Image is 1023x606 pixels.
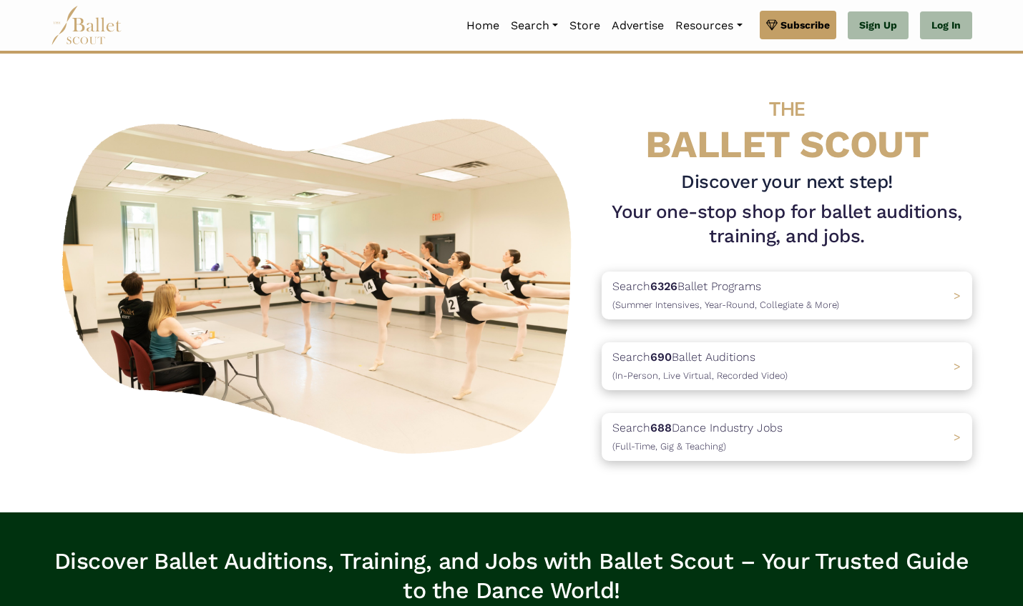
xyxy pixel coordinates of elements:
[612,348,788,384] p: Search Ballet Auditions
[505,11,564,41] a: Search
[612,441,726,452] span: (Full-Time, Gig & Teaching)
[760,11,836,39] a: Subscribe
[602,272,972,319] a: Search6326Ballet Programs(Summer Intensives, Year-Round, Collegiate & More)>
[612,299,839,310] span: (Summer Intensives, Year-Round, Collegiate & More)
[848,11,909,40] a: Sign Up
[954,430,961,444] span: >
[602,413,972,461] a: Search688Dance Industry Jobs(Full-Time, Gig & Teaching) >
[612,277,839,314] p: Search Ballet Programs
[650,279,677,293] b: 6326
[650,350,672,364] b: 690
[612,419,783,455] p: Search Dance Industry Jobs
[780,17,830,33] span: Subscribe
[602,170,972,194] h3: Discover your next step!
[650,421,672,434] b: 688
[606,11,670,41] a: Advertise
[564,11,606,41] a: Store
[954,289,961,302] span: >
[612,370,788,381] span: (In-Person, Live Virtual, Recorded Video)
[920,11,972,40] a: Log In
[954,359,961,373] span: >
[602,200,972,249] h1: Your one-stop shop for ballet auditions, training, and jobs.
[602,342,972,390] a: Search690Ballet Auditions(In-Person, Live Virtual, Recorded Video) >
[51,103,590,462] img: A group of ballerinas talking to each other in a ballet studio
[602,82,972,164] h4: BALLET SCOUT
[769,97,805,121] span: THE
[766,17,778,33] img: gem.svg
[461,11,505,41] a: Home
[51,547,972,606] h3: Discover Ballet Auditions, Training, and Jobs with Ballet Scout – Your Trusted Guide to the Dance...
[670,11,748,41] a: Resources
